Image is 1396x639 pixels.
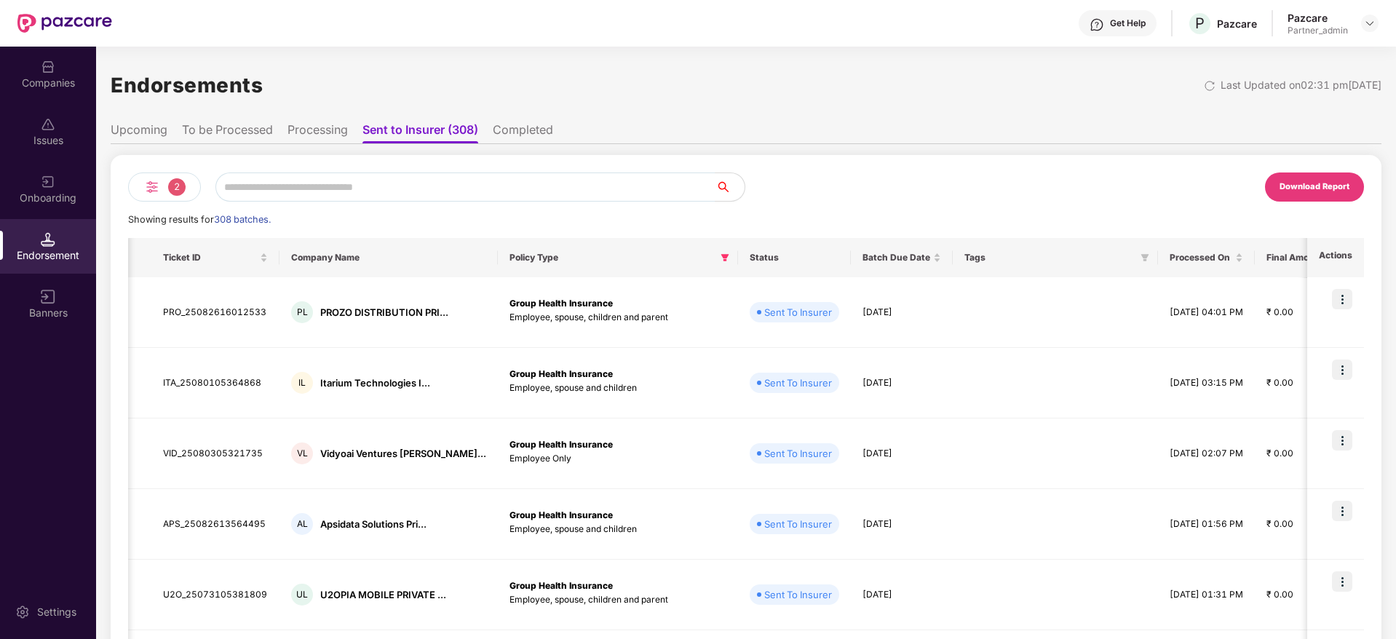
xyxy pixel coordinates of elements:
[1158,238,1255,277] th: Processed On
[764,517,832,531] div: Sent To Insurer
[1288,25,1348,36] div: Partner_admin
[509,580,613,591] b: Group Health Insurance
[964,252,1135,263] span: Tags
[41,175,55,189] img: svg+xml;base64,PHN2ZyB3aWR0aD0iMjAiIGhlaWdodD0iMjAiIHZpZXdCb3g9IjAgMCAyMCAyMCIgZmlsbD0ibm9uZSIgeG...
[1158,277,1255,348] td: [DATE] 04:01 PM
[291,513,313,535] div: AL
[1332,289,1352,309] img: icon
[764,305,832,319] div: Sent To Insurer
[320,517,427,531] div: Apsidata Solutions Pri...
[17,14,112,33] img: New Pazcare Logo
[151,348,279,418] td: ITA_25080105364868
[320,376,430,390] div: Itarium Technologies I...
[1158,348,1255,418] td: [DATE] 03:15 PM
[715,172,745,202] button: search
[1364,17,1376,29] img: svg+xml;base64,PHN2ZyBpZD0iRHJvcGRvd24tMzJ4MzIiIHhtbG5zPSJodHRwOi8vd3d3LnczLm9yZy8yMDAwL3N2ZyIgd2...
[1255,277,1376,348] td: ₹ 0.00
[851,277,953,348] td: [DATE]
[851,489,953,560] td: [DATE]
[509,368,613,379] b: Group Health Insurance
[1332,430,1352,451] img: icon
[41,290,55,304] img: svg+xml;base64,PHN2ZyB3aWR0aD0iMTYiIGhlaWdodD0iMTYiIHZpZXdCb3g9IjAgMCAxNiAxNiIgZmlsbD0ibm9uZSIgeG...
[1110,17,1146,29] div: Get Help
[509,298,613,309] b: Group Health Insurance
[851,348,953,418] td: [DATE]
[509,311,726,325] p: Employee, spouse, children and parent
[15,605,30,619] img: svg+xml;base64,PHN2ZyBpZD0iU2V0dGluZy0yMHgyMCIgeG1sbnM9Imh0dHA6Ly93d3cudzMub3JnLzIwMDAvc3ZnIiB3aW...
[851,418,953,489] td: [DATE]
[33,605,81,619] div: Settings
[151,238,279,277] th: Ticket ID
[1158,489,1255,560] td: [DATE] 01:56 PM
[362,122,478,143] li: Sent to Insurer (308)
[168,178,186,196] span: 2
[1255,238,1376,277] th: Final Amount Incl. GST
[151,560,279,630] td: U2O_25073105381809
[862,252,930,263] span: Batch Due Date
[151,277,279,348] td: PRO_25082616012533
[764,446,832,461] div: Sent To Insurer
[1288,11,1348,25] div: Pazcare
[291,584,313,606] div: UL
[718,249,732,266] span: filter
[509,439,613,450] b: Group Health Insurance
[851,238,953,277] th: Batch Due Date
[1221,77,1381,93] div: Last Updated on 02:31 pm[DATE]
[1141,253,1149,262] span: filter
[509,381,726,395] p: Employee, spouse and children
[41,117,55,132] img: svg+xml;base64,PHN2ZyBpZD0iSXNzdWVzX2Rpc2FibGVkIiB4bWxucz0iaHR0cDovL3d3dy53My5vcmcvMjAwMC9zdmciIH...
[1255,489,1376,560] td: ₹ 0.00
[1138,249,1152,266] span: filter
[1332,501,1352,521] img: icon
[721,253,729,262] span: filter
[738,238,851,277] th: Status
[291,442,313,464] div: VL
[851,560,953,630] td: [DATE]
[182,122,273,143] li: To be Processed
[1307,238,1364,277] th: Actions
[111,122,167,143] li: Upcoming
[1170,252,1232,263] span: Processed On
[320,447,486,461] div: Vidyoai Ventures [PERSON_NAME]...
[509,509,613,520] b: Group Health Insurance
[764,587,832,602] div: Sent To Insurer
[291,301,313,323] div: PL
[509,523,726,536] p: Employee, spouse and children
[291,372,313,394] div: IL
[143,178,161,196] img: svg+xml;base64,PHN2ZyB4bWxucz0iaHR0cDovL3d3dy53My5vcmcvMjAwMC9zdmciIHdpZHRoPSIyNCIgaGVpZ2h0PSIyNC...
[151,418,279,489] td: VID_25080305321735
[279,238,498,277] th: Company Name
[1280,180,1349,194] div: Download Report
[509,252,715,263] span: Policy Type
[151,489,279,560] td: APS_25082613564495
[287,122,348,143] li: Processing
[493,122,553,143] li: Completed
[715,181,745,193] span: search
[1332,360,1352,380] img: icon
[320,306,448,319] div: PROZO DISTRIBUTION PRI...
[1255,348,1376,418] td: ₹ 0.00
[1090,17,1104,32] img: svg+xml;base64,PHN2ZyBpZD0iSGVscC0zMngzMiIgeG1sbnM9Imh0dHA6Ly93d3cudzMub3JnLzIwMDAvc3ZnIiB3aWR0aD...
[41,60,55,74] img: svg+xml;base64,PHN2ZyBpZD0iQ29tcGFuaWVzIiB4bWxucz0iaHR0cDovL3d3dy53My5vcmcvMjAwMC9zdmciIHdpZHRoPS...
[320,588,446,602] div: U2OPIA MOBILE PRIVATE ...
[1158,560,1255,630] td: [DATE] 01:31 PM
[1195,15,1205,32] span: P
[764,376,832,390] div: Sent To Insurer
[1204,80,1215,92] img: svg+xml;base64,PHN2ZyBpZD0iUmVsb2FkLTMyeDMyIiB4bWxucz0iaHR0cDovL3d3dy53My5vcmcvMjAwMC9zdmciIHdpZH...
[1158,418,1255,489] td: [DATE] 02:07 PM
[41,232,55,247] img: svg+xml;base64,PHN2ZyB3aWR0aD0iMTQuNSIgaGVpZ2h0PSIxNC41IiB2aWV3Qm94PSIwIDAgMTYgMTYiIGZpbGw9Im5vbm...
[214,214,271,225] span: 308 batches.
[111,69,263,101] h1: Endorsements
[509,593,726,607] p: Employee, spouse, children and parent
[1255,418,1376,489] td: ₹ 0.00
[509,452,726,466] p: Employee Only
[128,214,271,225] span: Showing results for
[1217,17,1257,31] div: Pazcare
[163,252,257,263] span: Ticket ID
[1255,560,1376,630] td: ₹ 0.00
[1332,571,1352,592] img: icon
